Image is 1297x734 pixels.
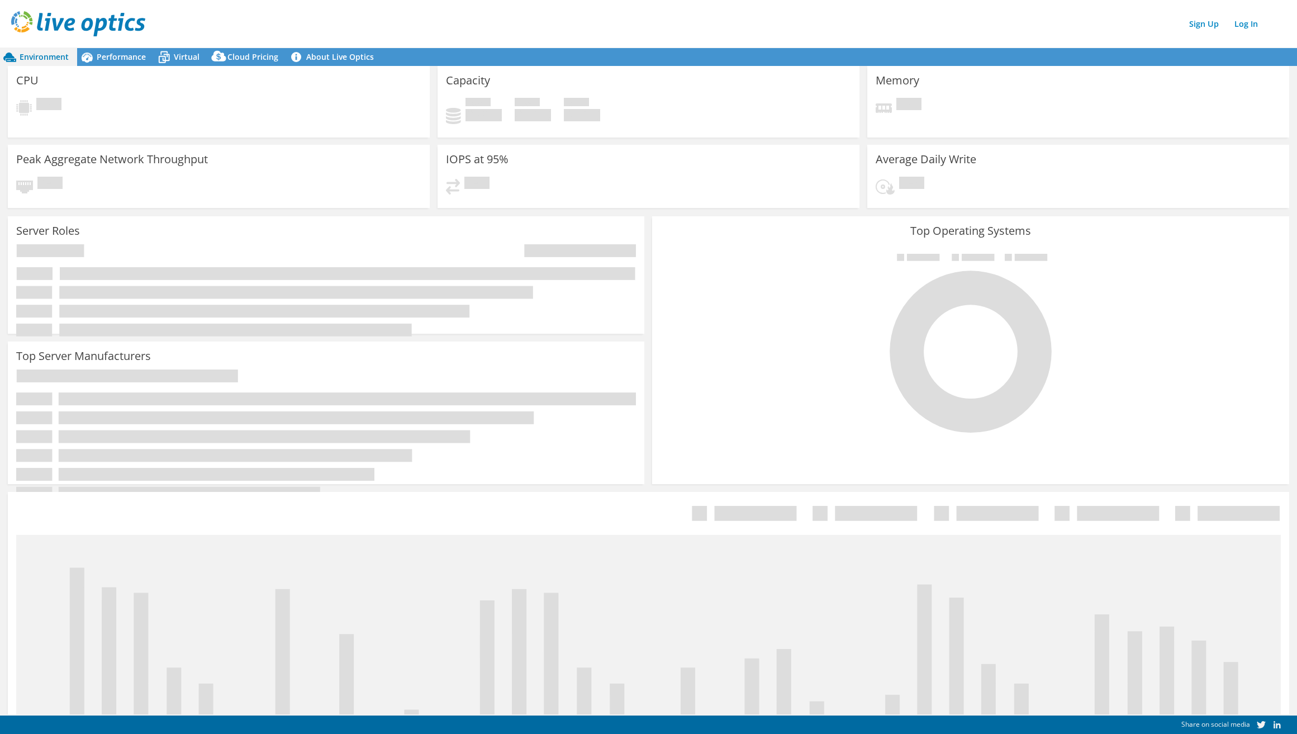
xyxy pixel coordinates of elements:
[876,74,919,87] h3: Memory
[564,109,600,121] h4: 0 GiB
[515,98,540,109] span: Free
[515,109,551,121] h4: 0 GiB
[465,109,502,121] h4: 0 GiB
[97,51,146,62] span: Performance
[446,153,509,165] h3: IOPS at 95%
[16,350,151,362] h3: Top Server Manufacturers
[20,51,69,62] span: Environment
[446,74,490,87] h3: Capacity
[1229,16,1263,32] a: Log In
[227,51,278,62] span: Cloud Pricing
[465,98,491,109] span: Used
[661,225,1280,237] h3: Top Operating Systems
[287,48,382,66] a: About Live Optics
[36,98,61,113] span: Pending
[37,177,63,192] span: Pending
[16,225,80,237] h3: Server Roles
[896,98,921,113] span: Pending
[1181,719,1250,729] span: Share on social media
[899,177,924,192] span: Pending
[564,98,589,109] span: Total
[11,11,145,36] img: live_optics_svg.svg
[16,153,208,165] h3: Peak Aggregate Network Throughput
[876,153,976,165] h3: Average Daily Write
[1184,16,1224,32] a: Sign Up
[464,177,490,192] span: Pending
[174,51,199,62] span: Virtual
[16,74,39,87] h3: CPU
